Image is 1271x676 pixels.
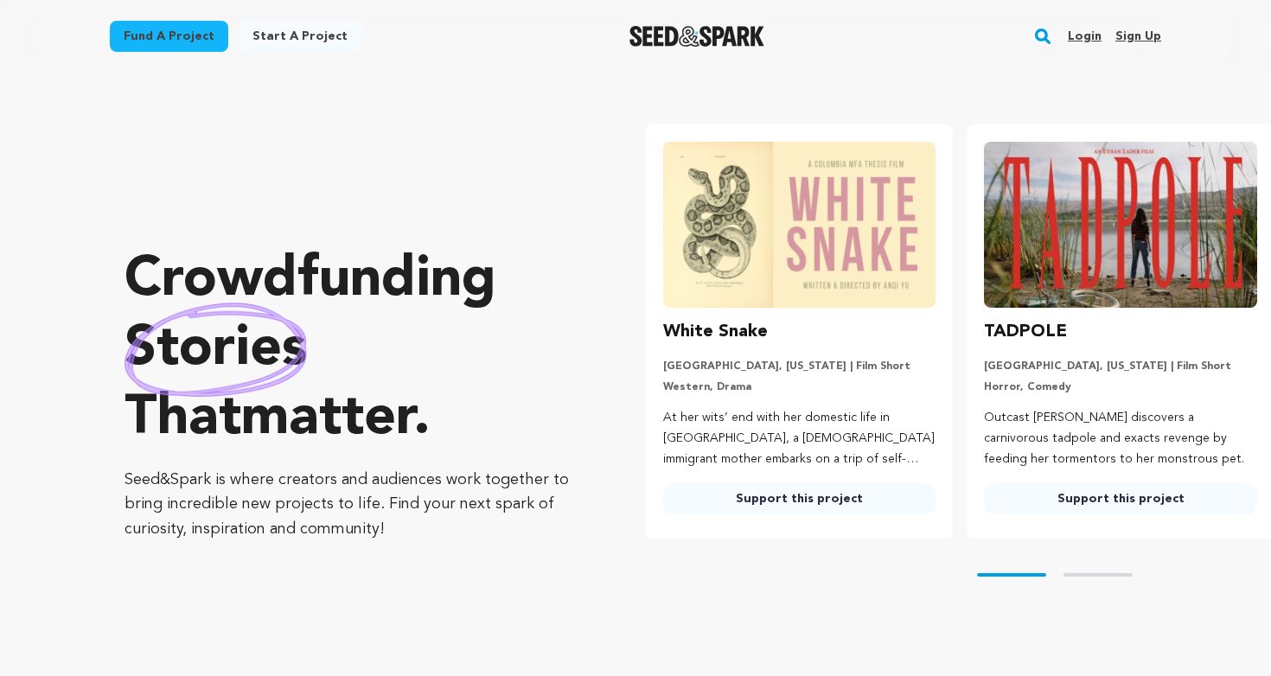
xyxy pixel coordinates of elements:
a: Login [1068,22,1102,50]
p: [GEOGRAPHIC_DATA], [US_STATE] | Film Short [663,360,936,373]
h3: White Snake [663,318,768,346]
img: White Snake image [663,142,936,308]
p: Western, Drama [663,380,936,394]
p: Seed&Spark is where creators and audiences work together to bring incredible new projects to life... [125,468,577,542]
p: [GEOGRAPHIC_DATA], [US_STATE] | Film Short [984,360,1257,373]
a: Support this project [984,483,1257,514]
h3: TADPOLE [984,318,1067,346]
span: matter [241,392,413,447]
a: Start a project [239,21,361,52]
a: Seed&Spark Homepage [629,26,765,47]
p: Crowdfunding that . [125,246,577,454]
a: Fund a project [110,21,228,52]
p: Outcast [PERSON_NAME] discovers a carnivorous tadpole and exacts revenge by feeding her tormentor... [984,408,1257,469]
a: Sign up [1115,22,1161,50]
p: Horror, Comedy [984,380,1257,394]
img: TADPOLE image [984,142,1257,308]
p: At her wits’ end with her domestic life in [GEOGRAPHIC_DATA], a [DEMOGRAPHIC_DATA] immigrant moth... [663,408,936,469]
a: Support this project [663,483,936,514]
img: Seed&Spark Logo Dark Mode [629,26,765,47]
img: hand sketched image [125,303,307,397]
